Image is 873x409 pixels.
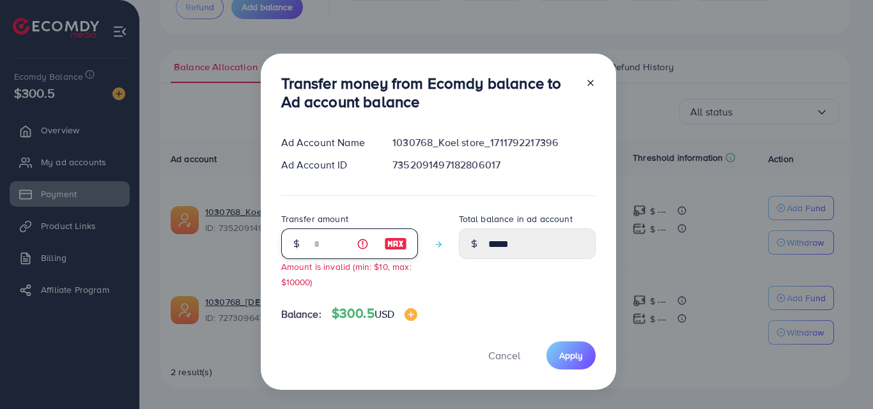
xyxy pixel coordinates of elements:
[488,348,520,362] span: Cancel
[382,158,605,172] div: 7352091497182806017
[382,135,605,150] div: 1030768_Koel store_1711792217396
[546,341,596,369] button: Apply
[281,260,412,287] small: Amount is invalid (min: $10, max: $10000)
[271,158,383,172] div: Ad Account ID
[559,349,583,362] span: Apply
[375,307,394,321] span: USD
[405,308,417,321] img: image
[472,341,536,369] button: Cancel
[384,236,407,251] img: image
[281,74,575,111] h3: Transfer money from Ecomdy balance to Ad account balance
[281,212,348,225] label: Transfer amount
[332,306,417,322] h4: $300.5
[281,307,321,322] span: Balance:
[271,135,383,150] div: Ad Account Name
[819,352,863,399] iframe: Chat
[459,212,573,225] label: Total balance in ad account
